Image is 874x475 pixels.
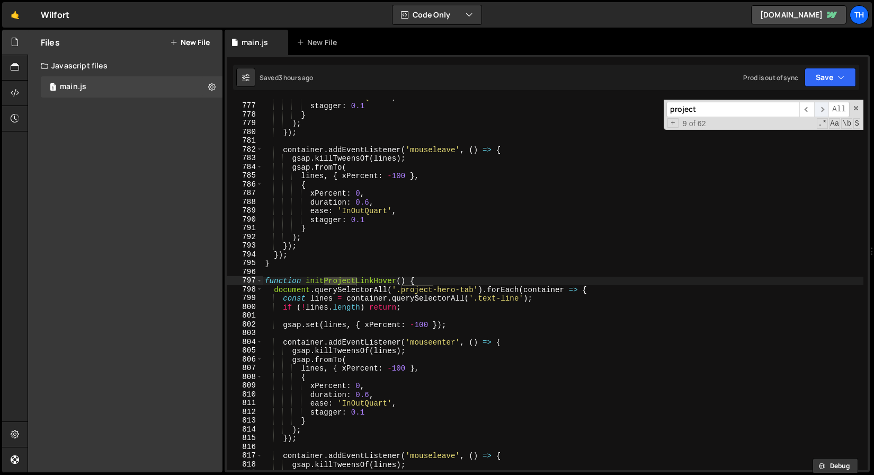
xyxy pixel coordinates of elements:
a: 🤙 [2,2,28,28]
div: 792 [227,233,263,242]
div: 801 [227,311,263,320]
div: 778 [227,110,263,119]
div: 777 [227,101,263,110]
div: 798 [227,285,263,294]
div: 780 [227,128,263,137]
div: 787 [227,189,263,198]
div: 3 hours ago [279,73,314,82]
span: Search In Selection [853,118,860,129]
div: 815 [227,434,263,443]
div: 813 [227,416,263,425]
div: 785 [227,171,263,180]
div: 784 [227,163,263,172]
div: 818 [227,460,263,469]
div: 810 [227,390,263,399]
span: Toggle Replace mode [667,118,679,128]
div: 790 [227,215,263,224]
span: CaseSensitive Search [829,118,840,129]
div: New File [297,37,341,48]
div: 799 [227,294,263,303]
div: 794 [227,250,263,259]
div: 806 [227,355,263,364]
a: [DOMAIN_NAME] [751,5,846,24]
div: main.js [242,37,268,48]
a: Th [850,5,869,24]
span: 1 [50,84,56,92]
h2: Files [41,37,60,48]
div: 16468/44594.js [41,76,222,98]
span: ​ [799,102,814,117]
button: Debug [813,458,858,474]
div: 800 [227,303,263,312]
div: 797 [227,276,263,285]
div: 796 [227,268,263,277]
div: 812 [227,408,263,417]
div: 791 [227,224,263,233]
div: 789 [227,206,263,215]
span: RegExp Search [817,118,828,129]
span: Alt-Enter [828,102,850,117]
div: main.js [60,82,86,92]
div: 783 [227,154,263,163]
div: Javascript files [28,55,222,76]
div: 781 [227,136,263,145]
div: Prod is out of sync [743,73,798,82]
div: 805 [227,346,263,355]
div: 795 [227,259,263,268]
div: 793 [227,241,263,250]
div: 802 [227,320,263,329]
button: Code Only [393,5,481,24]
span: ​ [814,102,829,117]
div: Wilfort [41,8,69,21]
span: 9 of 62 [679,119,710,128]
div: 804 [227,338,263,347]
div: 788 [227,198,263,207]
div: 779 [227,119,263,128]
div: 808 [227,373,263,382]
div: 811 [227,399,263,408]
div: 817 [227,451,263,460]
span: Whole Word Search [841,118,852,129]
div: 786 [227,180,263,189]
div: 807 [227,364,263,373]
div: 816 [227,443,263,452]
div: 809 [227,381,263,390]
button: New File [170,38,210,47]
div: Saved [260,73,314,82]
div: 803 [227,329,263,338]
div: 782 [227,145,263,154]
button: Save [805,68,856,87]
div: 814 [227,425,263,434]
input: Search for [666,102,799,117]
